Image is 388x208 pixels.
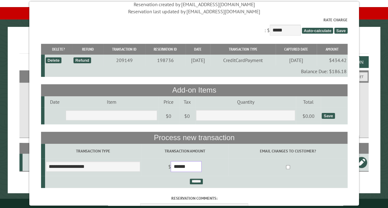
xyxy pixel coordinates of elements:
[145,55,185,66] td: 198736
[41,132,347,144] th: Process new transaction
[41,1,347,8] div: Reservation created by [EMAIL_ADDRESS][DOMAIN_NAME]
[158,96,179,107] td: Price
[158,107,179,125] td: $0
[275,55,316,66] td: [DATE]
[210,44,275,55] th: Transaction Type
[334,28,347,34] span: Save
[45,57,61,63] div: Delete
[23,143,43,154] th: Site
[19,37,369,54] h1: Reservations
[322,113,335,119] div: Save
[44,44,72,55] th: Delete?
[185,55,210,66] td: [DATE]
[316,55,347,66] td: $434.42
[41,8,347,15] div: Reservation last updated by [EMAIL_ADDRESS][DOMAIN_NAME]
[195,96,296,107] td: Quantity
[141,159,228,176] td: $
[41,17,347,23] label: Rate Charge
[72,44,103,55] th: Refund
[44,96,65,107] td: Date
[185,44,210,55] th: Date
[302,28,333,34] span: Auto-calculate
[316,44,347,55] th: Amount
[44,66,347,77] td: Balance Due: $186.18
[46,148,140,154] label: Transaction Type
[73,57,91,63] div: Refund
[229,148,346,154] label: Email changes to customer?
[210,55,275,66] td: CreditCardPayment
[41,17,347,37] div: : $
[179,96,195,107] td: Tax
[41,84,347,96] th: Add-on Items
[296,96,320,107] td: Total
[275,44,316,55] th: Captured Date
[19,70,369,82] h2: Filters
[296,107,320,125] td: $0.00
[41,195,347,201] label: Reservation comments:
[25,159,42,165] div: C2
[145,44,185,55] th: Reservation ID
[179,107,195,125] td: $0
[65,96,158,107] td: Item
[142,148,227,154] label: Transaction Amount
[103,55,145,66] td: 209149
[103,44,145,55] th: Transaction ID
